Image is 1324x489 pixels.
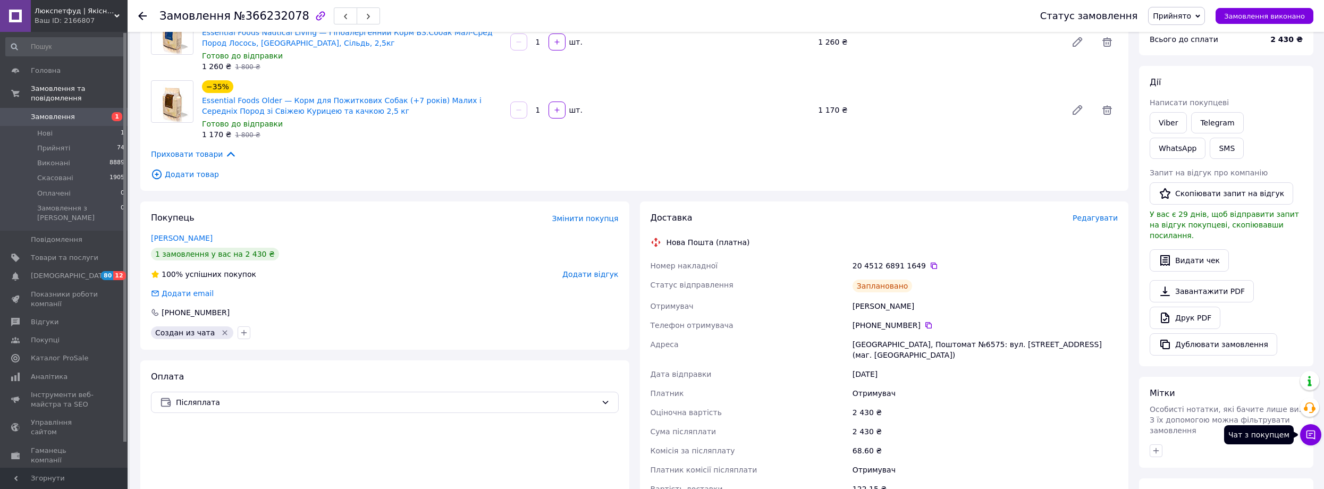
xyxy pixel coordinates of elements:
span: У вас є 29 днів, щоб відправити запит на відгук покупцеві, скопіювавши посилання. [1150,210,1299,240]
span: Телефон отримувача [651,321,733,330]
span: Замовлення з [PERSON_NAME] [37,204,121,223]
span: Написати покупцеві [1150,98,1229,107]
button: SMS [1210,138,1244,159]
button: Замовлення виконано [1216,8,1313,24]
a: [PERSON_NAME] [151,234,213,242]
span: Платник [651,389,684,398]
div: Заплановано [853,280,913,292]
span: Приховати товари [151,148,237,160]
a: WhatsApp [1150,138,1205,159]
div: шт. [567,105,584,115]
span: Нові [37,129,53,138]
a: Редагувати [1067,99,1088,121]
span: Повідомлення [31,235,82,244]
div: [PHONE_NUMBER] [161,307,231,318]
span: Замовлення [159,10,231,22]
span: Создан из чата [155,328,215,337]
button: Дублювати замовлення [1150,333,1277,356]
span: 100% [162,270,183,279]
span: 12 [113,271,125,280]
span: №366232078 [234,10,309,22]
span: Управління сайтом [31,418,98,437]
a: Essential Foods Nautical Living — Гіпоалергенний Корм ВЗ.Собак Мал-Сред Пород Лосось, [GEOGRAPHIC... [202,28,493,47]
img: Essential Foods Nautical Living — Гіпоалергенний Корм ВЗ.Собак Мал-Сред Пород Лосось, Форель, Сіл... [156,13,188,54]
span: Товари та послуги [31,253,98,263]
div: 1 замовлення у вас на 2 430 ₴ [151,248,279,260]
span: Прийнято [1153,12,1191,20]
span: 0 [121,204,124,223]
span: Платник комісії післяплати [651,466,757,474]
b: 2 430 ₴ [1270,35,1303,44]
span: Відгуки [31,317,58,327]
input: Пошук [5,37,125,56]
span: Додати відгук [562,270,618,279]
div: шт. [567,37,584,47]
span: Скасовані [37,173,73,183]
div: −35% [202,80,233,93]
div: Повернутися назад [138,11,147,21]
span: Гаманець компанії [31,446,98,465]
div: Додати email [161,288,215,299]
span: Прийняті [37,144,70,153]
span: [DEMOGRAPHIC_DATA] [31,271,109,281]
a: Друк PDF [1150,307,1220,329]
span: Отримувач [651,302,694,310]
a: Viber [1150,112,1187,133]
span: Видалити [1097,31,1118,53]
span: Дії [1150,77,1161,87]
span: Каталог ProSale [31,353,88,363]
span: Статус відправлення [651,281,733,289]
span: 0 [121,189,124,198]
span: Люкспетфуд | Якісні зоотовари [35,6,114,16]
span: Оплата [151,372,184,382]
span: 1 800 ₴ [235,63,260,71]
div: 68.60 ₴ [850,441,1120,460]
span: Адреса [651,340,679,349]
span: 1 170 ₴ [202,130,231,139]
div: 2 430 ₴ [850,422,1120,441]
div: Отримувач [850,384,1120,403]
span: Показники роботи компанії [31,290,98,309]
span: Аналітика [31,372,68,382]
div: [GEOGRAPHIC_DATA], Поштомат №6575: вул. [STREET_ADDRESS] (маг. [GEOGRAPHIC_DATA]) [850,335,1120,365]
span: Номер накладної [651,262,718,270]
div: [PHONE_NUMBER] [853,320,1118,331]
div: Чат з покупцем [1224,425,1294,444]
div: 1 260 ₴ [814,35,1062,49]
span: Мітки [1150,388,1175,398]
div: успішних покупок [151,269,256,280]
span: Сума післяплати [651,427,716,436]
span: 80 [101,271,113,280]
span: 8889 [109,158,124,168]
span: Комісія за післяплату [651,446,735,455]
div: Отримувач [850,460,1120,479]
span: Інструменти веб-майстра та SEO [31,390,98,409]
span: 74 [117,144,124,153]
div: [PERSON_NAME] [850,297,1120,316]
span: Виконані [37,158,70,168]
a: Завантажити PDF [1150,280,1254,302]
span: Оціночна вартість [651,408,722,417]
span: Редагувати [1073,214,1118,222]
span: Замовлення виконано [1224,12,1305,20]
span: 1 [121,129,124,138]
span: Замовлення та повідомлення [31,84,128,103]
span: Змінити покупця [552,214,619,223]
span: Особисті нотатки, які бачите лише ви. З їх допомогою можна фільтрувати замовлення [1150,405,1301,435]
a: Essential Foods Older — Корм для Пожиткових Собак (+7 років) Малих і Середніх Пород зі Свіжею Кур... [202,96,482,115]
div: Статус замовлення [1040,11,1138,21]
div: [DATE] [850,365,1120,384]
span: Оплачені [37,189,71,198]
span: Головна [31,66,61,75]
span: 1905 [109,173,124,183]
span: Доставка [651,213,693,223]
span: Покупці [31,335,60,345]
div: 1 170 ₴ [814,103,1062,117]
button: Чат з покупцем [1300,424,1321,445]
span: Запит на відгук про компанію [1150,168,1268,177]
span: 1 [112,112,122,121]
span: 1 800 ₴ [235,131,260,139]
span: 1 260 ₴ [202,62,231,71]
span: Замовлення [31,112,75,122]
button: Видати чек [1150,249,1229,272]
